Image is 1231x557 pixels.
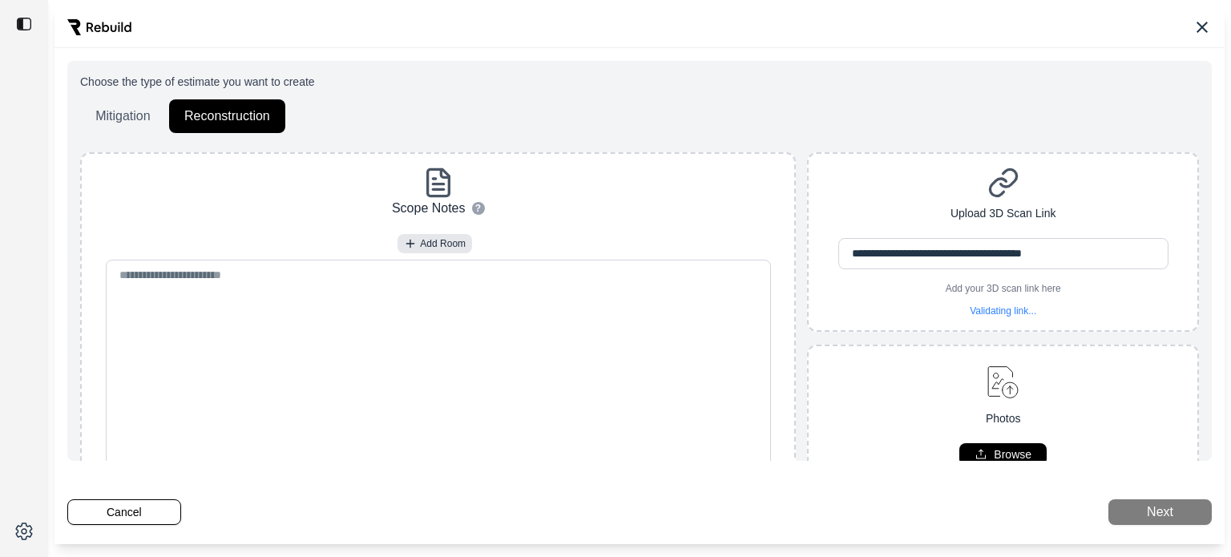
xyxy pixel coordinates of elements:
[475,202,481,215] span: ?
[960,305,1046,317] p: Validating link...
[986,410,1021,427] p: Photos
[80,74,1199,90] p: Choose the type of estimate you want to create
[980,359,1026,404] img: upload-image.svg
[67,19,131,35] img: Rebuild
[16,16,32,32] img: toggle sidebar
[950,205,1056,222] p: Upload 3D Scan Link
[169,99,285,133] button: Reconstruction
[959,443,1047,466] button: Browse
[946,282,1061,295] p: Add your 3D scan link here
[420,237,466,250] span: Add Room
[392,199,466,218] p: Scope Notes
[398,234,472,253] button: Add Room
[67,499,181,525] button: Cancel
[994,446,1031,462] p: Browse
[80,99,166,133] button: Mitigation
